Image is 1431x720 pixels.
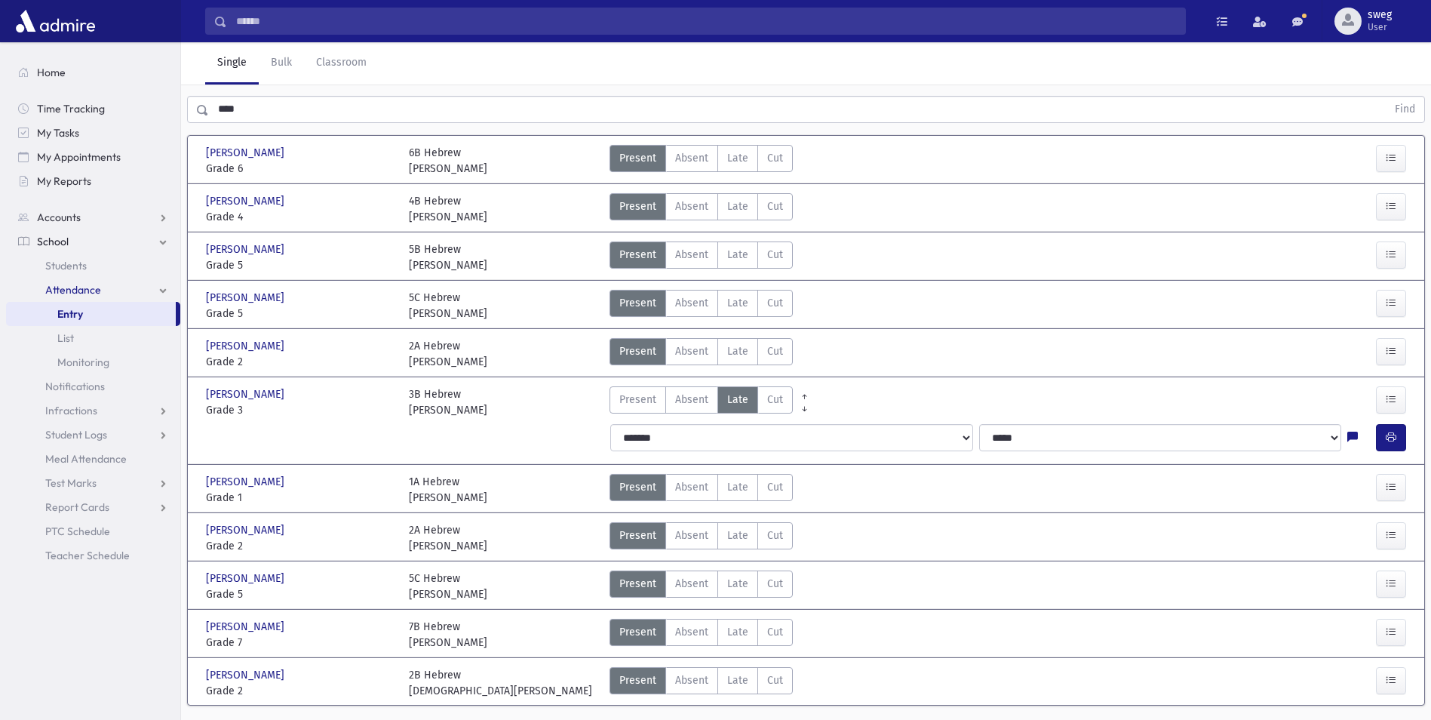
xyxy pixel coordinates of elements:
span: Monitoring [57,355,109,369]
span: Grade 1 [206,490,394,506]
span: My Reports [37,174,91,188]
span: Test Marks [45,476,97,490]
span: [PERSON_NAME] [206,619,287,635]
a: Classroom [304,42,379,85]
span: Present [619,295,656,311]
span: Absent [675,624,708,640]
a: Infractions [6,398,180,423]
span: Cut [767,528,783,543]
span: Cut [767,672,783,688]
a: Test Marks [6,471,180,495]
span: Grade 5 [206,306,394,322]
span: Grade 5 [206,257,394,273]
a: My Appointments [6,145,180,169]
span: Grade 2 [206,538,394,554]
span: Cut [767,624,783,640]
span: Grade 2 [206,354,394,370]
span: My Appointments [37,150,121,164]
span: Late [727,576,748,592]
div: AttTypes [610,242,793,273]
div: 5B Hebrew [PERSON_NAME] [409,242,487,273]
a: Notifications [6,374,180,398]
span: PTC Schedule [45,525,110,538]
span: Absent [675,528,708,543]
span: Attendance [45,283,101,297]
img: AdmirePro [12,6,99,36]
span: Late [727,295,748,311]
a: My Tasks [6,121,180,145]
span: [PERSON_NAME] [206,667,287,683]
span: Present [619,150,656,166]
span: Present [619,392,656,408]
span: [PERSON_NAME] [206,338,287,354]
span: Meal Attendance [45,452,127,466]
div: AttTypes [610,522,793,554]
span: List [57,331,74,345]
span: Students [45,259,87,272]
div: AttTypes [610,338,793,370]
span: Cut [767,247,783,263]
span: Grade 6 [206,161,394,177]
span: [PERSON_NAME] [206,193,287,209]
span: Grade 7 [206,635,394,651]
span: [PERSON_NAME] [206,145,287,161]
span: Infractions [45,404,97,417]
span: [PERSON_NAME] [206,386,287,402]
span: School [37,235,69,248]
a: Students [6,254,180,278]
button: Find [1386,97,1424,122]
span: Absent [675,576,708,592]
span: Present [619,247,656,263]
a: Teacher Schedule [6,543,180,568]
span: Late [727,247,748,263]
span: Present [619,198,656,214]
span: [PERSON_NAME] [206,522,287,538]
span: Grade 5 [206,586,394,602]
span: Cut [767,392,783,408]
div: AttTypes [610,571,793,602]
span: Late [727,150,748,166]
a: School [6,229,180,254]
a: List [6,326,180,350]
span: Late [727,672,748,688]
a: Entry [6,302,176,326]
span: Home [37,66,66,79]
span: Absent [675,295,708,311]
span: Grade 4 [206,209,394,225]
span: Grade 3 [206,402,394,418]
span: Cut [767,150,783,166]
a: Single [205,42,259,85]
div: 3B Hebrew [PERSON_NAME] [409,386,487,418]
a: Time Tracking [6,97,180,121]
a: Report Cards [6,495,180,519]
span: sweg [1368,9,1392,21]
div: 6B Hebrew [PERSON_NAME] [409,145,487,177]
a: Bulk [259,42,304,85]
a: Meal Attendance [6,447,180,471]
a: My Reports [6,169,180,193]
span: Absent [675,672,708,688]
a: PTC Schedule [6,519,180,543]
span: Cut [767,479,783,495]
a: Attendance [6,278,180,302]
div: AttTypes [610,193,793,225]
span: Cut [767,576,783,592]
span: Cut [767,343,783,359]
span: Present [619,624,656,640]
div: 2B Hebrew [DEMOGRAPHIC_DATA][PERSON_NAME] [409,667,592,699]
span: Time Tracking [37,102,105,115]
span: Present [619,528,656,543]
span: Teacher Schedule [45,549,130,562]
span: [PERSON_NAME] [206,290,287,306]
span: Grade 2 [206,683,394,699]
div: AttTypes [610,619,793,651]
span: Report Cards [45,500,109,514]
div: 2A Hebrew [PERSON_NAME] [409,522,487,554]
div: 5C Hebrew [PERSON_NAME] [409,571,487,602]
span: Student Logs [45,428,107,442]
span: Late [727,198,748,214]
span: Cut [767,295,783,311]
span: Absent [675,392,708,408]
a: Monitoring [6,350,180,374]
span: Accounts [37,211,81,224]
